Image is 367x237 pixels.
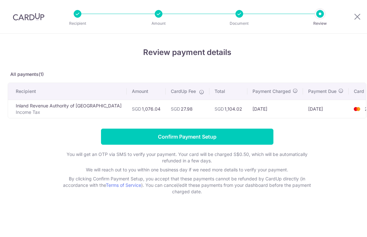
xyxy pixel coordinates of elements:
td: Inland Revenue Authority of [GEOGRAPHIC_DATA] [8,100,127,118]
a: Terms of Service [106,182,141,188]
span: SGD [171,106,180,112]
td: 27.98 [166,100,209,118]
th: Total [209,83,247,100]
p: Review [296,20,344,27]
iframe: Opens a widget where you can find more information [326,218,361,234]
span: SGD [215,106,224,112]
span: Payment Charged [252,88,291,95]
span: CardUp Fee [171,88,196,95]
p: We will reach out to you within one business day if we need more details to verify your payment. [59,167,316,173]
p: All payments(1) [8,71,366,77]
td: 1,076.04 [127,100,166,118]
span: Payment Due [308,88,336,95]
img: <span class="translation_missing" title="translation missing: en.account_steps.new_confirm_form.b... [351,105,363,113]
p: Income Tax [16,109,122,115]
td: [DATE] [247,100,303,118]
img: CardUp [13,13,44,21]
td: [DATE] [303,100,349,118]
input: Confirm Payment Setup [101,129,273,145]
p: Amount [135,20,182,27]
span: SGD [132,106,141,112]
p: Recipient [54,20,101,27]
th: Recipient [8,83,127,100]
p: You will get an OTP via SMS to verify your payment. Your card will be charged S$0.50, which will ... [59,151,316,164]
p: Document [216,20,263,27]
h4: Review payment details [8,47,366,58]
td: 1,104.02 [209,100,247,118]
p: By clicking Confirm Payment Setup, you accept that these payments cannot be refunded by CardUp di... [59,176,316,195]
th: Amount [127,83,166,100]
